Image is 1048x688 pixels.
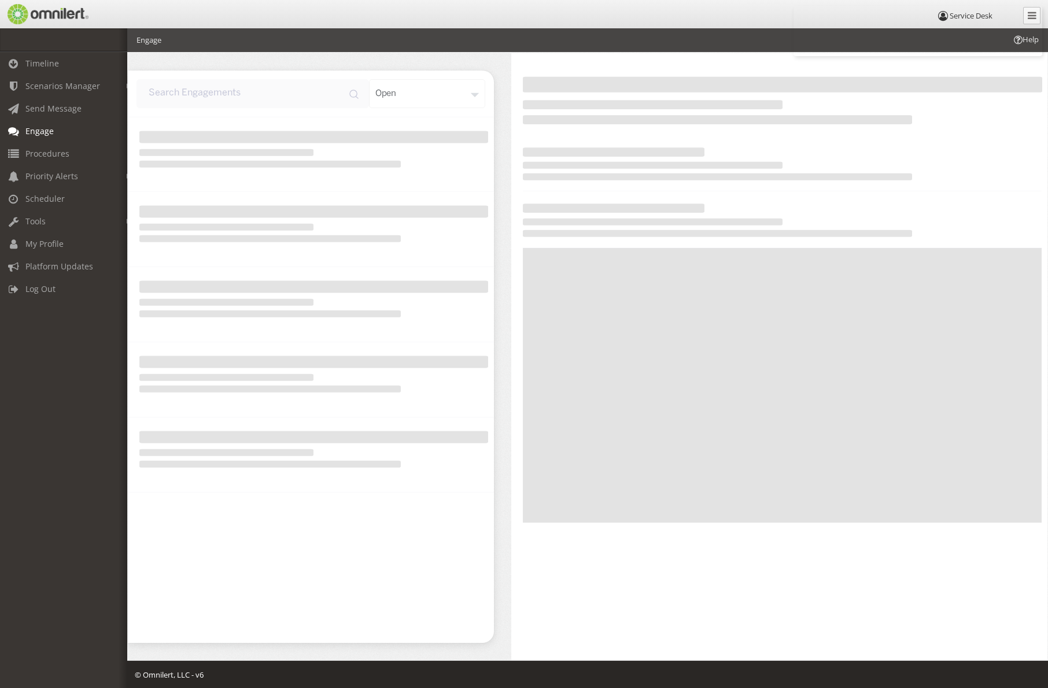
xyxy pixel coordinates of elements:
span: Platform Updates [25,261,93,272]
span: Send Message [25,103,82,114]
li: Engage [136,35,161,46]
span: Procedures [25,148,69,159]
input: input [136,79,369,108]
span: Engage [25,125,54,136]
span: Log Out [25,283,56,294]
span: © Omnilert, LLC - v6 [135,669,204,680]
span: Timeline [25,58,59,69]
span: Tools [25,216,46,227]
img: Omnilert [6,4,88,24]
div: open [369,79,485,108]
span: Priority Alerts [25,171,78,182]
span: My Profile [25,238,64,249]
span: Scheduler [25,193,65,204]
span: Scenarios Manager [25,80,100,91]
